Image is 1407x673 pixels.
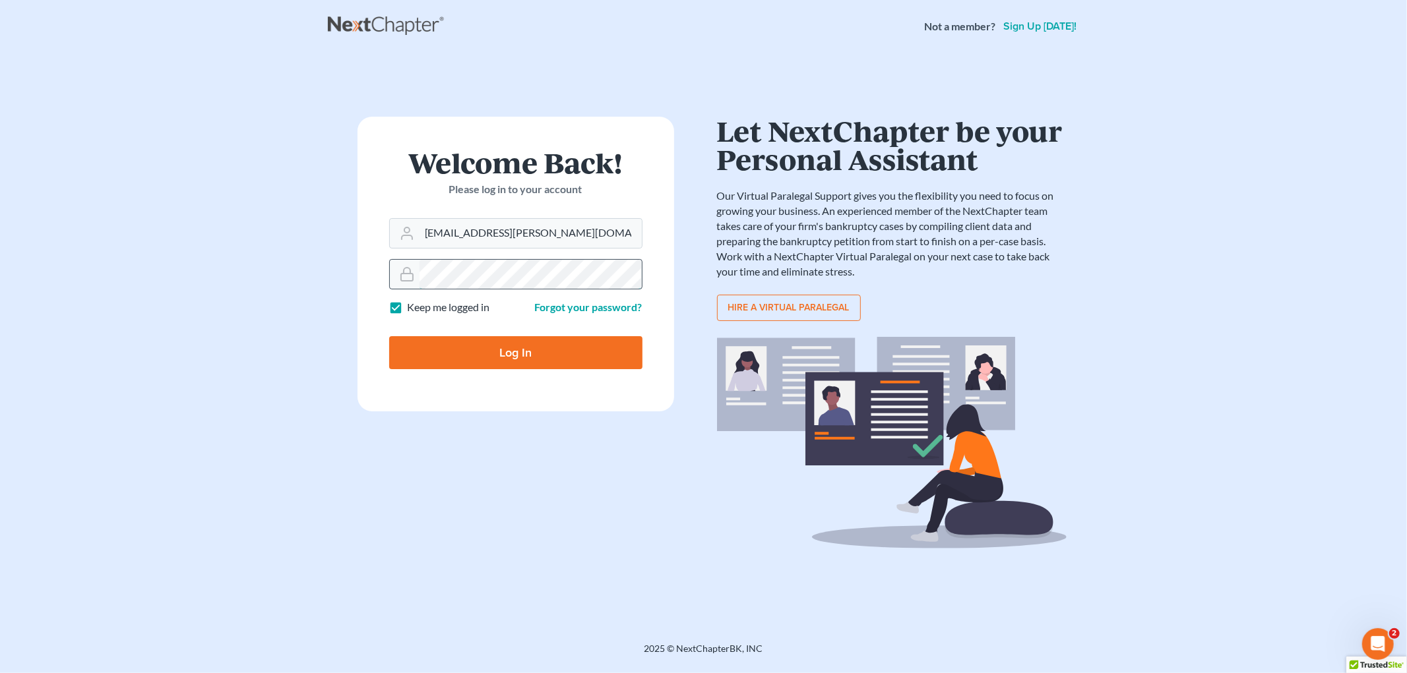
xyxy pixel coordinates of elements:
input: Log In [389,336,642,369]
iframe: Intercom live chat [1362,628,1394,660]
h1: Welcome Back! [389,148,642,177]
a: Hire a virtual paralegal [717,295,861,321]
strong: Not a member? [925,19,996,34]
input: Email Address [420,219,642,248]
p: Please log in to your account [389,182,642,197]
label: Keep me logged in [408,300,490,315]
h1: Let NextChapter be your Personal Assistant [717,117,1067,173]
img: virtual_paralegal_bg-b12c8cf30858a2b2c02ea913d52db5c468ecc422855d04272ea22d19010d70dc.svg [717,337,1067,548]
span: 2 [1389,628,1400,639]
div: 2025 © NextChapterBK, INC [328,642,1080,666]
a: Forgot your password? [535,301,642,313]
a: Sign up [DATE]! [1001,21,1080,32]
p: Our Virtual Paralegal Support gives you the flexibility you need to focus on growing your busines... [717,189,1067,279]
